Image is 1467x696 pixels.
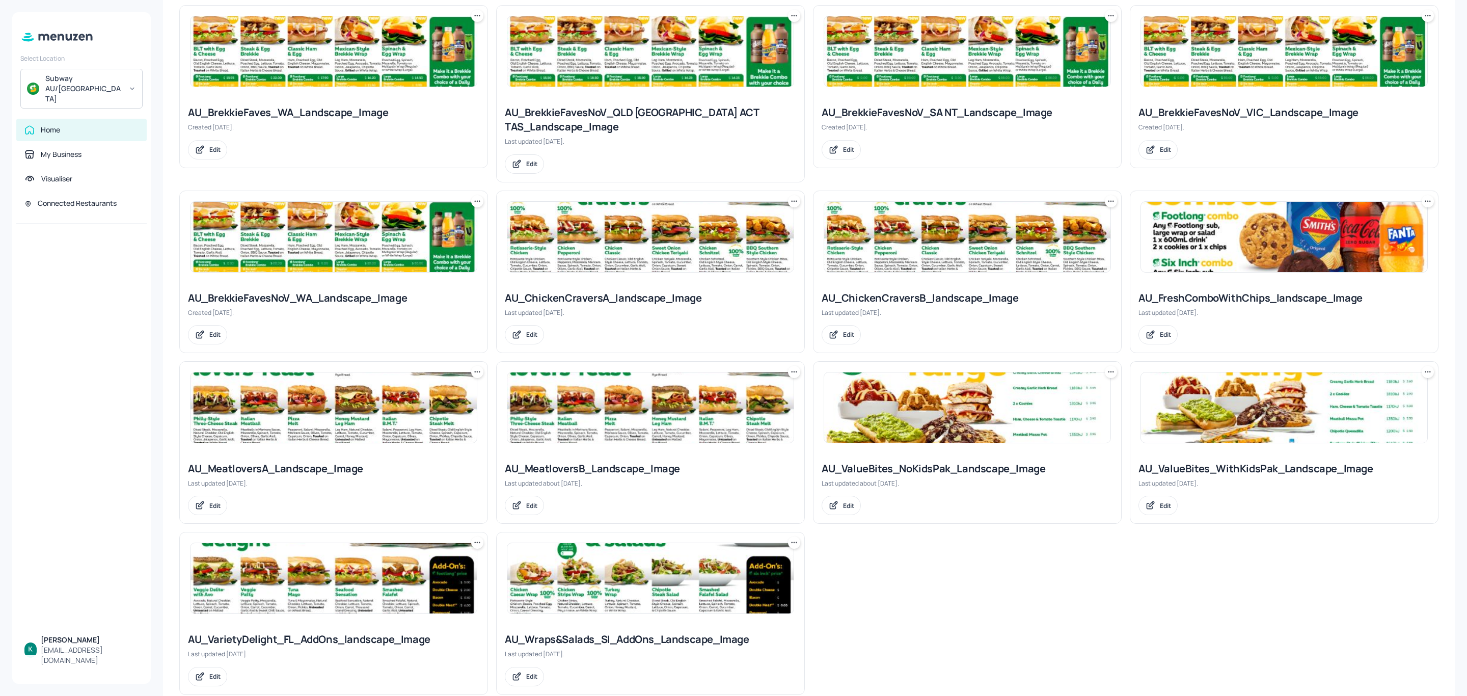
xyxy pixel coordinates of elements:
[209,672,221,681] div: Edit
[1138,462,1430,476] div: AU_ValueBites_WithKidsPak_Landscape_Image
[843,145,854,154] div: Edit
[822,308,1113,317] div: Last updated [DATE].
[188,650,479,658] div: Last updated [DATE].
[191,543,477,613] img: 2025-08-11-1754887968165ca1pba2wcps.jpeg
[188,123,479,131] div: Created [DATE].
[1138,308,1430,317] div: Last updated [DATE].
[191,202,477,272] img: 2025-08-13-1755052488882tu52zlxrh0d.jpeg
[27,83,39,95] img: avatar
[41,125,60,135] div: Home
[41,149,81,159] div: My Business
[209,145,221,154] div: Edit
[1160,145,1171,154] div: Edit
[45,73,122,104] div: Subway AU/[GEOGRAPHIC_DATA]
[507,372,794,443] img: 2025-07-23-175324237409516zqxu63qyy.jpeg
[41,174,72,184] div: Visualiser
[1160,501,1171,510] div: Edit
[526,159,537,168] div: Edit
[188,105,479,120] div: AU_BrekkieFaves_WA_Landscape_Image
[1138,123,1430,131] div: Created [DATE].
[824,16,1110,87] img: 2025-08-13-1755052488882tu52zlxrh0d.jpeg
[505,308,796,317] div: Last updated [DATE].
[505,291,796,305] div: AU_ChickenCraversA_landscape_Image
[188,291,479,305] div: AU_BrekkieFavesNoV_WA_Landscape_Image
[1138,291,1430,305] div: AU_FreshComboWithChips_landscape_Image
[505,105,796,134] div: AU_BrekkieFavesNoV_QLD [GEOGRAPHIC_DATA] ACT TAS_Landscape_Image
[191,16,477,87] img: 2025-08-13-17550515790531wlu5d8p5b8.jpeg
[822,123,1113,131] div: Created [DATE].
[1138,479,1430,488] div: Last updated [DATE].
[507,543,794,613] img: 2025-08-15-1755223078804ob7lhrlwcvm.jpeg
[20,54,143,63] div: Select Location
[38,198,117,208] div: Connected Restaurants
[822,291,1113,305] div: AU_ChickenCraversB_landscape_Image
[1141,372,1427,443] img: 2025-08-20-17556562847944t9w4eddzun.jpeg
[507,16,794,87] img: 2025-08-14-175514661442377zu8y18a7v.jpeg
[188,479,479,488] div: Last updated [DATE].
[188,632,479,647] div: AU_VarietyDelight_FL_AddOns_landscape_Image
[188,308,479,317] div: Created [DATE].
[824,372,1110,443] img: 2025-07-18-1752804023273ml7j25a84p.jpeg
[505,479,796,488] div: Last updated about [DATE].
[1141,16,1427,87] img: 2025-08-13-1755052488882tu52zlxrh0d.jpeg
[505,650,796,658] div: Last updated [DATE].
[526,330,537,339] div: Edit
[41,635,139,645] div: [PERSON_NAME]
[822,479,1113,488] div: Last updated about [DATE].
[526,501,537,510] div: Edit
[1138,105,1430,120] div: AU_BrekkieFavesNoV_VIC_Landscape_Image
[505,632,796,647] div: AU_Wraps&Salads_SI_AddOns_Landscape_Image
[24,643,37,655] img: ACg8ocKBIlbXoTTzaZ8RZ_0B6YnoiWvEjOPx6MQW7xFGuDwnGH3hbQ=s96-c
[526,672,537,681] div: Edit
[822,105,1113,120] div: AU_BrekkieFavesNoV_SA NT_Landscape_Image
[209,330,221,339] div: Edit
[1160,330,1171,339] div: Edit
[507,202,794,272] img: 2025-08-15-1755219213587l0fcs86b8u.jpeg
[505,137,796,146] div: Last updated [DATE].
[209,501,221,510] div: Edit
[843,501,854,510] div: Edit
[1141,202,1427,272] img: 2025-08-20-1755656004909owru64kg86.jpeg
[843,330,854,339] div: Edit
[41,645,139,665] div: [EMAIL_ADDRESS][DOMAIN_NAME]
[824,202,1110,272] img: 2025-08-12-1754968770026z5b94w7noi8.jpeg
[191,372,477,443] img: 2025-08-14-1755131139218ru650ej5khk.jpeg
[505,462,796,476] div: AU_MeatloversB_Landscape_Image
[822,462,1113,476] div: AU_ValueBites_NoKidsPak_Landscape_Image
[188,462,479,476] div: AU_MeatloversA_Landscape_Image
